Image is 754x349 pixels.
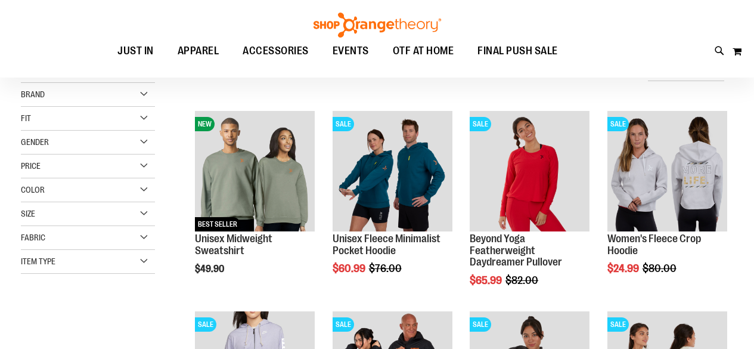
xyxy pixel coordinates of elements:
span: EVENTS [333,38,369,64]
div: product [327,105,458,305]
span: $60.99 [333,262,367,274]
span: Price [21,161,41,171]
span: JUST IN [117,38,154,64]
a: OTF AT HOME [381,38,466,65]
span: SALE [607,317,629,332]
span: SALE [333,317,354,332]
span: NEW [195,117,215,131]
span: Brand [21,89,45,99]
a: ACCESSORIES [231,38,321,65]
span: OTF AT HOME [393,38,454,64]
a: EVENTS [321,38,381,65]
span: $65.99 [470,274,504,286]
img: Unisex Midweight Sweatshirt [195,111,315,231]
a: Women's Fleece Crop Hoodie [607,233,701,257]
a: FINAL PUSH SALE [466,38,570,65]
span: SALE [333,117,354,131]
span: SALE [470,317,491,332]
span: $80.00 [643,262,678,274]
span: SALE [607,117,629,131]
a: Unisex Midweight Sweatshirt [195,233,272,257]
span: Gender [21,137,49,147]
span: Size [21,209,35,218]
img: Product image for Womens Fleece Crop Hoodie [607,111,727,231]
a: Unisex Fleece Minimalist Pocket Hoodie [333,233,440,257]
div: product [464,105,595,317]
span: $24.99 [607,262,641,274]
span: $82.00 [505,274,540,286]
img: Product image for Beyond Yoga Featherweight Daydreamer Pullover [470,111,589,231]
img: Unisex Fleece Minimalist Pocket Hoodie [333,111,452,231]
a: JUST IN [106,38,166,65]
img: Shop Orangetheory [312,13,443,38]
a: Product image for Beyond Yoga Featherweight Daydreamer PulloverSALE [470,111,589,233]
span: Fit [21,113,31,123]
span: $49.90 [195,264,226,274]
a: Beyond Yoga Featherweight Daydreamer Pullover [470,233,562,268]
a: Unisex Midweight SweatshirtNEWBEST SELLER [195,111,315,233]
div: product [189,105,321,305]
span: Item Type [21,257,55,266]
a: APPAREL [166,38,231,64]
span: SALE [195,317,216,332]
span: Color [21,185,45,194]
a: Unisex Fleece Minimalist Pocket HoodieSALE [333,111,452,233]
a: Product image for Womens Fleece Crop HoodieSALE [607,111,727,233]
div: product [601,105,733,305]
span: $76.00 [369,262,404,274]
span: APPAREL [178,38,219,64]
span: ACCESSORIES [243,38,309,64]
span: Fabric [21,233,45,242]
span: FINAL PUSH SALE [477,38,558,64]
span: SALE [470,117,491,131]
span: BEST SELLER [195,217,240,231]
